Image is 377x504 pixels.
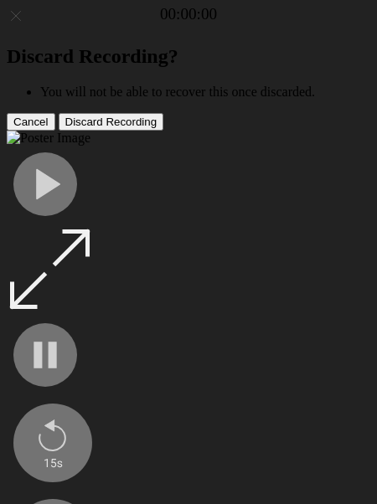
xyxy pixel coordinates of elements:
[7,131,90,146] img: Poster Image
[160,5,217,23] a: 00:00:00
[59,113,164,131] button: Discard Recording
[7,45,370,68] h2: Discard Recording?
[7,113,55,131] button: Cancel
[40,85,370,100] li: You will not be able to recover this once discarded.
